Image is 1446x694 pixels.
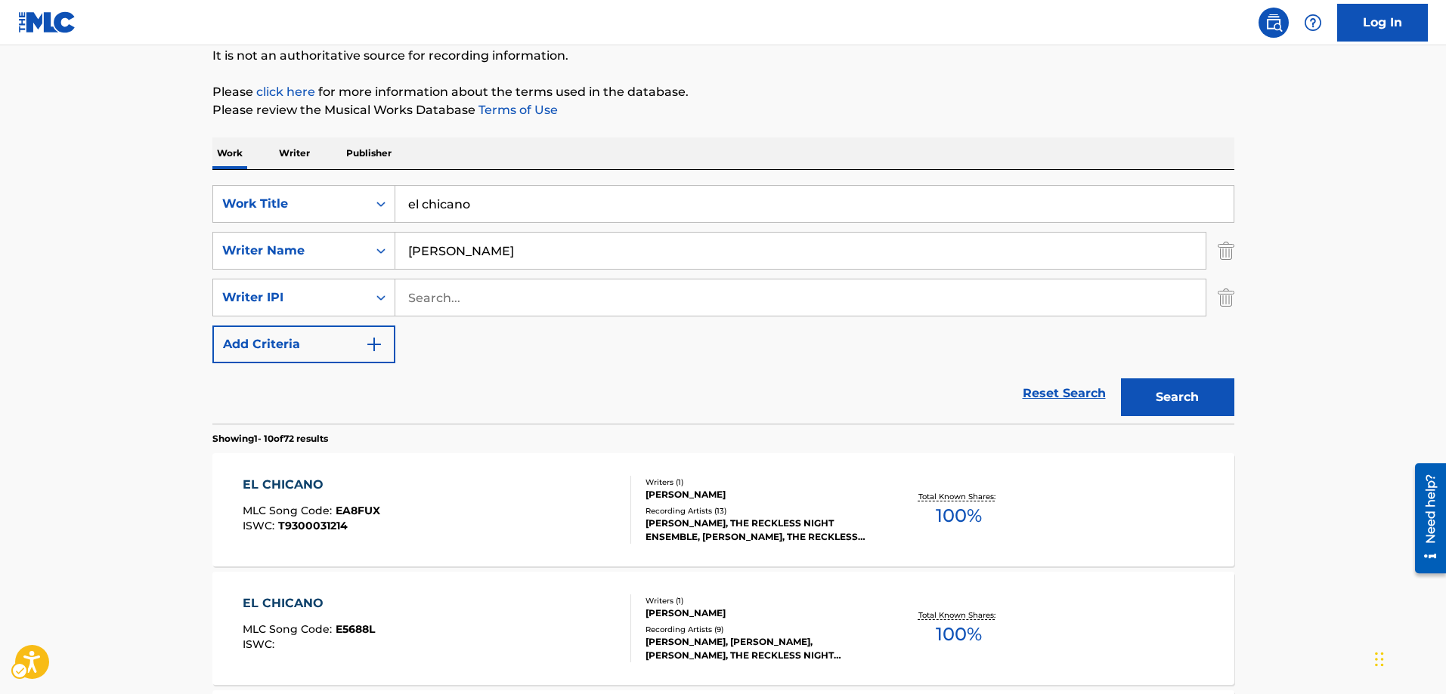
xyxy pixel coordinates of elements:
span: 100 % [936,621,982,648]
div: Chat Widget [1370,622,1446,694]
div: Work Title [222,195,358,213]
p: Publisher [342,137,396,169]
div: Recording Artists ( 13 ) [646,505,874,517]
span: EA8FUX [336,504,380,517]
p: Please for more information about the terms used in the database. [212,83,1234,101]
p: Writer [274,137,314,169]
div: Drag [1375,637,1384,682]
div: [PERSON_NAME] [646,606,874,620]
div: Writer IPI [222,288,358,307]
div: Writer Name [222,242,358,260]
img: Delete Criterion [1218,232,1234,270]
button: Add Criteria [212,325,395,363]
img: search [1265,14,1283,32]
span: T9300031214 [278,519,348,532]
img: help [1304,14,1322,32]
div: [PERSON_NAME], [PERSON_NAME], [PERSON_NAME], THE RECKLESS NIGHT ENSEMBLE, [PERSON_NAME] [646,635,874,662]
span: MLC Song Code : [243,622,336,636]
a: click here [256,85,315,99]
span: MLC Song Code : [243,504,336,517]
a: Reset Search [1015,377,1113,410]
img: MLC Logo [18,11,76,33]
input: Search... [395,233,1206,269]
span: 100 % [936,502,982,529]
p: Total Known Shares: [918,491,999,502]
p: Please review the Musical Works Database [212,101,1234,119]
p: Work [212,137,247,169]
iframe: Hubspot Iframe [1370,622,1446,694]
div: Recording Artists ( 9 ) [646,624,874,635]
input: Search... [395,186,1234,222]
a: EL CHICANOMLC Song Code:EA8FUXISWC:T9300031214Writers (1)[PERSON_NAME]Recording Artists (13)[PERS... [212,453,1234,566]
a: Log In [1337,4,1428,42]
span: ISWC : [243,637,278,651]
p: Total Known Shares: [918,609,999,621]
div: [PERSON_NAME] [646,488,874,501]
button: Search [1121,378,1234,416]
span: ISWC : [243,519,278,532]
div: Writers ( 1 ) [646,595,874,606]
form: Search Form [212,185,1234,424]
input: Search... [395,279,1206,316]
a: EL CHICANOMLC Song Code:E5688LISWC:Writers (1)[PERSON_NAME]Recording Artists (9)[PERSON_NAME], [P... [212,572,1234,685]
div: [PERSON_NAME], THE RECKLESS NIGHT ENSEMBLE, [PERSON_NAME], THE RECKLESS NIGHT ENSEMBLE, [PERSON_N... [646,517,874,544]
div: Writers ( 1 ) [646,477,874,488]
img: Delete Criterion [1218,279,1234,316]
p: Showing 1 - 10 of 72 results [212,432,328,446]
span: E5688L [336,622,375,636]
div: EL CHICANO [243,594,375,612]
a: Terms of Use [475,103,558,117]
div: EL CHICANO [243,476,380,494]
iframe: Iframe | Resource Center [1404,458,1446,579]
img: 9d2ae6d4665cec9f34b9.svg [365,335,383,353]
p: It is not an authoritative source for recording information. [212,47,1234,65]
